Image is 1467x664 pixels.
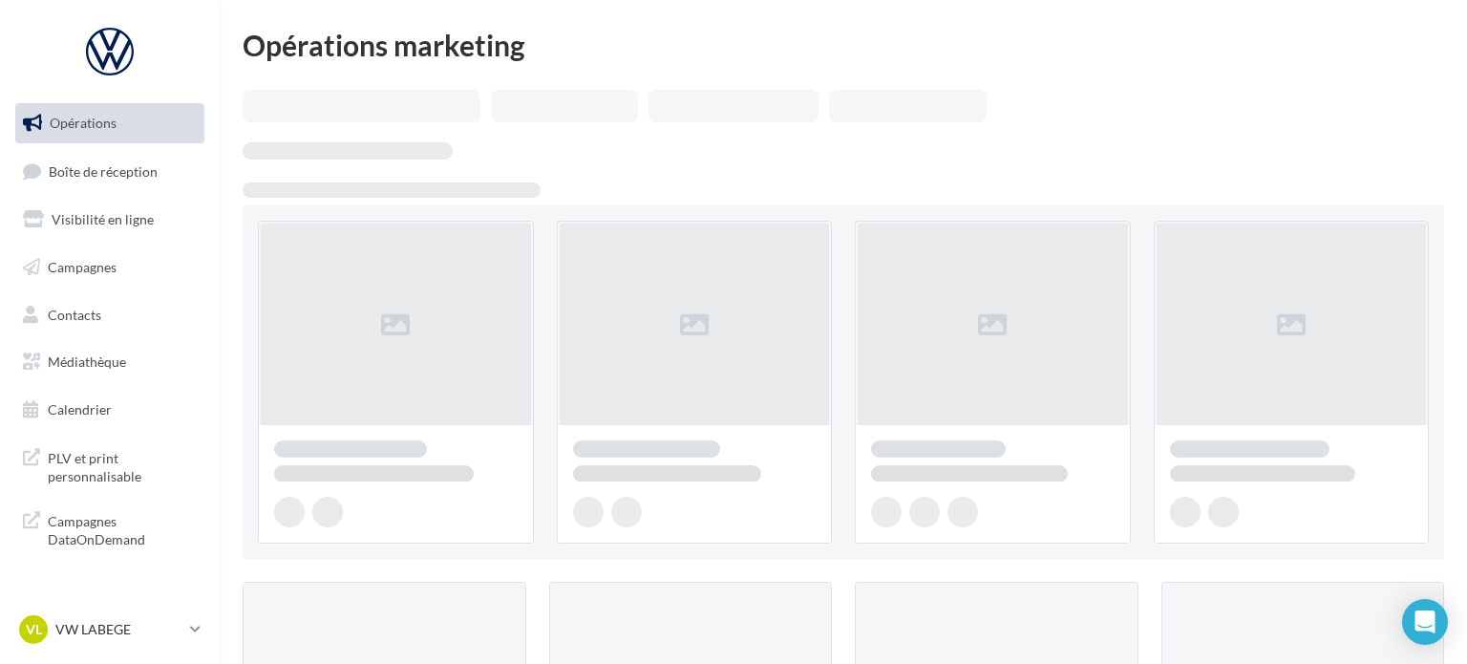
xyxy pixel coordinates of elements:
a: PLV et print personnalisable [11,438,208,494]
p: VW LABEGE [55,620,182,639]
div: Open Intercom Messenger [1402,599,1448,645]
span: VL [26,620,42,639]
a: Médiathèque [11,342,208,382]
span: Boîte de réception [49,162,158,179]
a: VL VW LABEGE [15,611,204,648]
a: Campagnes DataOnDemand [11,501,208,557]
span: Opérations [50,115,117,131]
a: Calendrier [11,390,208,430]
a: Contacts [11,295,208,335]
span: PLV et print personnalisable [48,445,197,486]
span: Visibilité en ligne [52,211,154,227]
span: Calendrier [48,401,112,418]
a: Visibilité en ligne [11,200,208,240]
a: Boîte de réception [11,151,208,192]
a: Opérations [11,103,208,143]
span: Médiathèque [48,353,126,370]
div: Opérations marketing [243,31,1444,59]
span: Contacts [48,306,101,322]
span: Campagnes [48,259,117,275]
a: Campagnes [11,247,208,288]
span: Campagnes DataOnDemand [48,508,197,549]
